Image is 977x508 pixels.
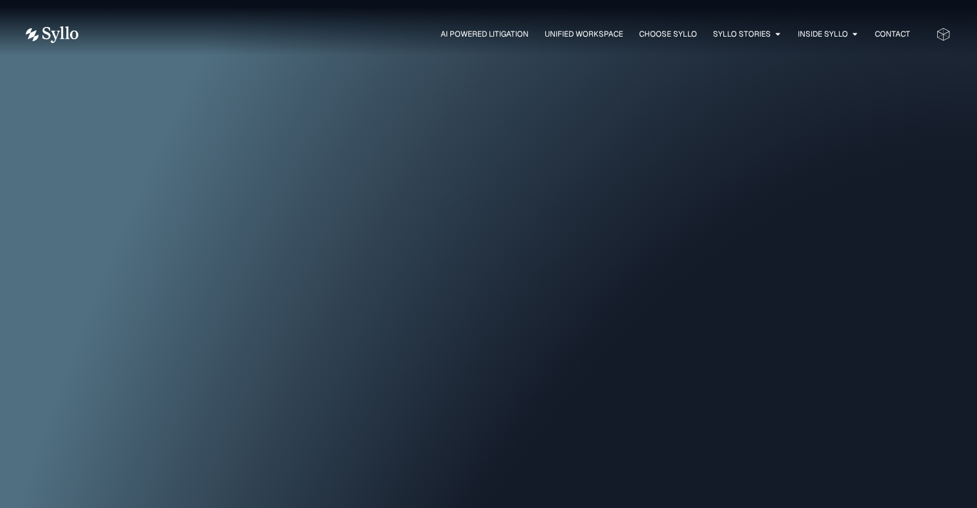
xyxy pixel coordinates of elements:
[104,28,910,40] div: Menu Toggle
[875,28,910,40] a: Contact
[26,26,78,43] img: Vector
[441,28,529,40] a: AI Powered Litigation
[713,28,771,40] a: Syllo Stories
[545,28,623,40] a: Unified Workspace
[798,28,848,40] a: Inside Syllo
[639,28,697,40] a: Choose Syllo
[104,28,910,40] nav: Menu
